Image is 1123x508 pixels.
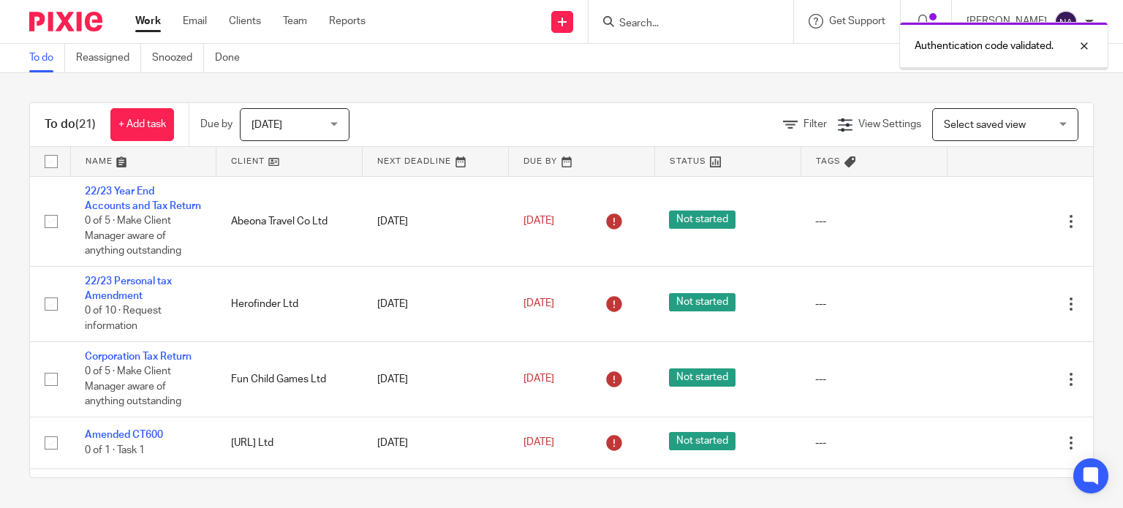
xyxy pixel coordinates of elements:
[216,176,363,266] td: Abeona Travel Co Ltd
[252,120,282,130] span: [DATE]
[815,214,932,229] div: ---
[523,299,554,309] span: [DATE]
[216,417,363,469] td: [URL] Ltd
[85,366,181,406] span: 0 of 5 · Make Client Manager aware of anything outstanding
[229,14,261,29] a: Clients
[110,108,174,141] a: + Add task
[85,445,145,455] span: 0 of 1 · Task 1
[85,186,201,211] a: 22/23 Year End Accounts and Tax Return
[363,341,509,417] td: [DATE]
[523,438,554,448] span: [DATE]
[523,216,554,226] span: [DATE]
[216,341,363,417] td: Fun Child Games Ltd
[200,117,232,132] p: Due by
[363,266,509,341] td: [DATE]
[85,306,162,332] span: 0 of 10 · Request information
[183,14,207,29] a: Email
[858,119,921,129] span: View Settings
[329,14,366,29] a: Reports
[669,211,736,229] span: Not started
[135,14,161,29] a: Work
[76,44,141,72] a: Reassigned
[815,297,932,311] div: ---
[363,417,509,469] td: [DATE]
[804,119,827,129] span: Filter
[216,266,363,341] td: Herofinder Ltd
[944,120,1026,130] span: Select saved view
[85,276,172,301] a: 22/23 Personal tax Amendment
[523,374,554,384] span: [DATE]
[29,12,102,31] img: Pixie
[669,293,736,311] span: Not started
[669,368,736,387] span: Not started
[815,436,932,450] div: ---
[363,176,509,266] td: [DATE]
[816,157,841,165] span: Tags
[85,430,163,440] a: Amended CT600
[215,44,251,72] a: Done
[152,44,204,72] a: Snoozed
[1054,10,1078,34] img: svg%3E
[85,352,192,362] a: Corporation Tax Return
[45,117,96,132] h1: To do
[75,118,96,130] span: (21)
[815,372,932,387] div: ---
[669,432,736,450] span: Not started
[915,39,1054,53] p: Authentication code validated.
[29,44,65,72] a: To do
[283,14,307,29] a: Team
[85,216,181,256] span: 0 of 5 · Make Client Manager aware of anything outstanding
